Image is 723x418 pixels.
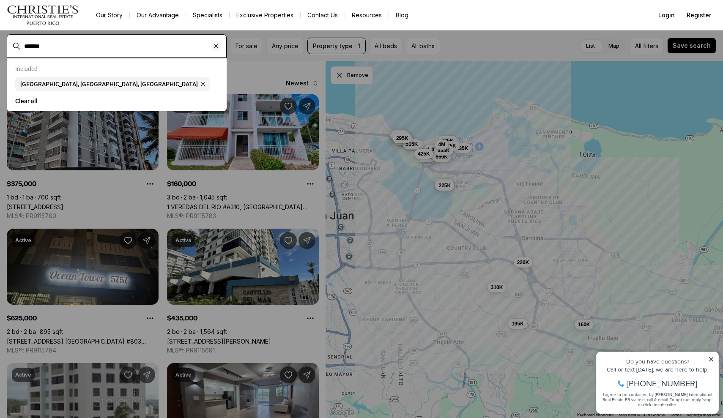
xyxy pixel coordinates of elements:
[11,52,120,68] span: I agree to be contacted by [PERSON_NAME] International Real Estate PR via text, call & email. To ...
[186,9,229,21] a: Specialists
[9,19,122,25] div: Do you have questions?
[7,5,79,25] img: logo
[35,40,105,48] span: [PHONE_NUMBER]
[9,27,122,33] div: Call or text [DATE], we are here to help!
[15,94,218,108] button: Clear all
[20,81,198,87] span: [GEOGRAPHIC_DATA], [GEOGRAPHIC_DATA], [GEOGRAPHIC_DATA]
[211,35,226,57] button: Clear search input
[15,66,38,72] p: Included
[230,9,300,21] a: Exclusive Properties
[687,12,711,19] span: Register
[301,9,345,21] button: Contact Us
[658,12,675,19] span: Login
[130,9,186,21] a: Our Advantage
[345,9,389,21] a: Resources
[653,7,680,24] button: Login
[682,7,716,24] button: Register
[389,9,415,21] a: Blog
[89,9,129,21] a: Our Story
